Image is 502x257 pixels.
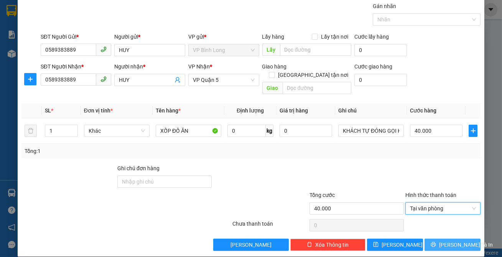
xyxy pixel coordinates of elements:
[280,44,352,56] input: Dọc đường
[232,220,308,233] div: Chưa thanh toán
[382,241,423,249] span: [PERSON_NAME]
[431,242,436,248] span: printer
[25,147,194,155] div: Tổng: 1
[367,239,423,251] button: save[PERSON_NAME]
[262,82,283,94] span: Giao
[114,62,185,71] div: Người nhận
[280,107,308,114] span: Giá trị hàng
[318,33,351,41] span: Lấy tận nơi
[405,192,456,198] label: Hình thức thanh toán
[262,44,280,56] span: Lấy
[156,107,181,114] span: Tên hàng
[100,76,107,82] span: phone
[6,50,18,58] span: CR :
[469,128,477,134] span: plus
[60,7,78,15] span: Nhận:
[7,25,54,34] div: ĐỨC ANH
[41,62,112,71] div: SĐT Người Nhận
[193,74,255,86] span: VP Quận 5
[262,34,285,40] span: Lấy hàng
[335,103,407,118] th: Ghi chú
[280,125,332,137] input: 0
[354,74,407,86] input: Cước giao hàng
[425,239,481,251] button: printer[PERSON_NAME] và In
[266,125,273,137] span: kg
[283,82,352,94] input: Dọc đường
[469,125,477,137] button: plus
[338,125,404,137] input: Ghi Chú
[6,49,56,59] div: 30.000
[193,44,255,56] span: VP Bình Long
[25,125,37,137] button: delete
[60,25,112,34] div: VINH
[45,107,51,114] span: SL
[7,7,18,15] span: Gửi:
[275,71,351,79] span: [GEOGRAPHIC_DATA] tận nơi
[373,3,396,9] label: Gán nhãn
[114,33,185,41] div: Người gửi
[309,192,335,198] span: Tổng cước
[84,107,113,114] span: Đơn vị tính
[307,242,312,248] span: delete
[7,7,54,25] div: VP Bình Long
[156,125,221,137] input: VD: Bàn, Ghế
[188,63,210,70] span: VP Nhận
[354,44,407,56] input: Cước lấy hàng
[373,242,379,248] span: save
[354,63,392,70] label: Cước giao hàng
[89,125,145,137] span: Khác
[100,46,107,52] span: phone
[262,63,287,70] span: Giao hàng
[188,33,259,41] div: VP gửi
[117,176,212,188] input: Ghi chú đơn hàng
[41,33,112,41] div: SĐT Người Gửi
[439,241,493,249] span: [PERSON_NAME] và In
[237,107,264,114] span: Định lượng
[410,107,436,114] span: Cước hàng
[60,7,112,25] div: VP Quận 5
[410,203,476,214] span: Tại văn phòng
[174,77,181,83] span: user-add
[354,34,389,40] label: Cước lấy hàng
[24,73,36,85] button: plus
[315,241,349,249] span: Xóa Thông tin
[290,239,365,251] button: deleteXóa Thông tin
[25,76,36,82] span: plus
[117,165,160,171] label: Ghi chú đơn hàng
[230,241,272,249] span: [PERSON_NAME]
[213,239,288,251] button: [PERSON_NAME]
